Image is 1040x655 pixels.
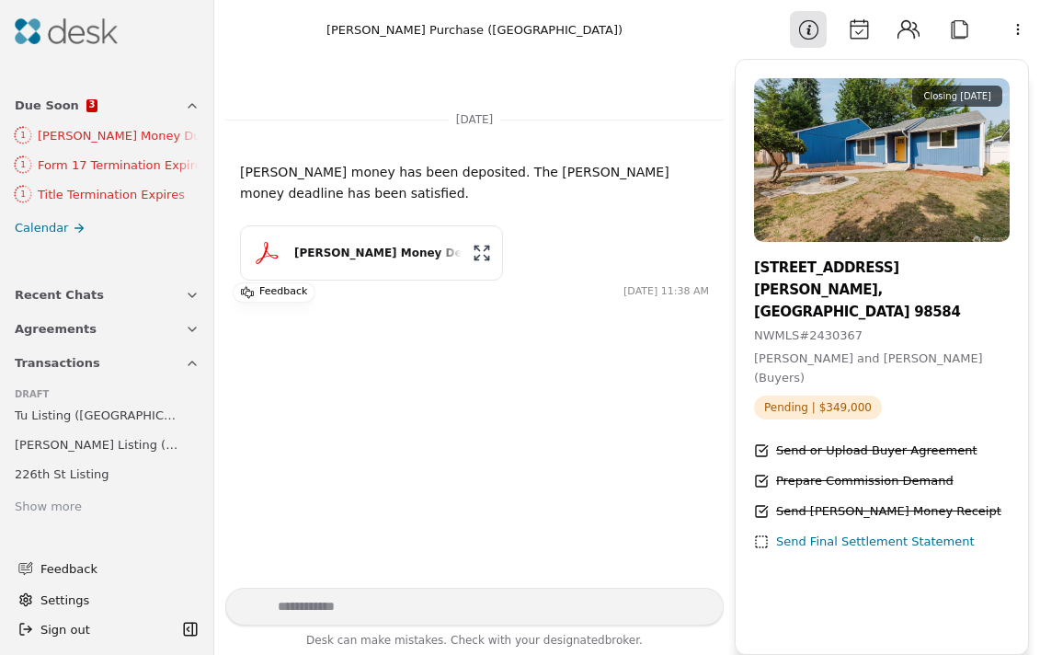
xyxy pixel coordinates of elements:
[543,634,605,647] span: designated
[754,396,882,419] span: Pending | $349,000
[776,533,975,552] div: Send Final Settlement Statement
[15,319,97,339] span: Agreements
[15,285,104,305] span: Recent Chats
[15,498,82,517] div: Show more
[754,327,1010,346] div: NWMLS # 2430367
[38,126,199,145] div: [PERSON_NAME] Money Due
[11,585,203,615] button: Settings
[754,257,1010,279] div: [STREET_ADDRESS]
[259,283,307,302] p: Feedback
[15,406,181,425] span: Tu Listing ([GEOGRAPHIC_DATA])
[20,158,26,172] div: 1
[912,86,1002,107] div: Closing [DATE]
[4,214,211,241] a: Calendar
[40,559,189,579] span: Feedback
[3,152,206,178] a: 1Form 17 Termination Expires
[225,588,724,626] textarea: Write your prompt here
[776,442,977,461] div: Send or Upload Buyer Agreement
[4,312,211,346] button: Agreements
[754,78,1010,242] img: Property
[754,351,983,385] span: [PERSON_NAME] and [PERSON_NAME] (Buyers)
[40,591,89,610] span: Settings
[40,620,90,639] span: Sign out
[3,181,206,207] a: 1Title Termination Expires
[15,353,100,373] span: Transactions
[4,278,211,312] button: Recent Chats
[11,615,177,644] button: Sign out
[449,110,501,129] span: [DATE]
[7,552,200,585] button: Feedback
[15,18,118,44] img: Desk
[225,631,724,655] div: Desk can make mistakes. Check with your broker.
[15,435,181,454] span: [PERSON_NAME] Listing ([GEOGRAPHIC_DATA])
[38,185,199,204] div: Title Termination Expires
[15,218,68,237] span: Calendar
[20,129,26,143] div: 1
[294,245,462,262] div: [PERSON_NAME] Money Deposit Receipt
[4,88,211,122] button: Due Soon3
[15,465,109,484] span: 226th St Listing
[38,155,199,175] div: Form 17 Termination Expires
[88,100,95,109] span: 3
[240,225,503,281] button: [PERSON_NAME] Money Deposit Receipt
[240,162,709,203] p: [PERSON_NAME] money has been deposited. The [PERSON_NAME] money deadline has been satisfied.
[776,502,1001,522] div: Send [PERSON_NAME] Money Receipt
[623,284,709,300] time: [DATE] 11:38 AM
[754,279,1010,323] div: [PERSON_NAME], [GEOGRAPHIC_DATA] 98584
[326,20,623,40] div: [PERSON_NAME] Purchase ([GEOGRAPHIC_DATA])
[15,96,79,115] span: Due Soon
[3,122,206,148] a: 1[PERSON_NAME] Money Due
[20,188,26,201] div: 1
[15,387,200,402] div: Draft
[776,472,954,491] div: Prepare Commission Demand
[4,346,211,380] button: Transactions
